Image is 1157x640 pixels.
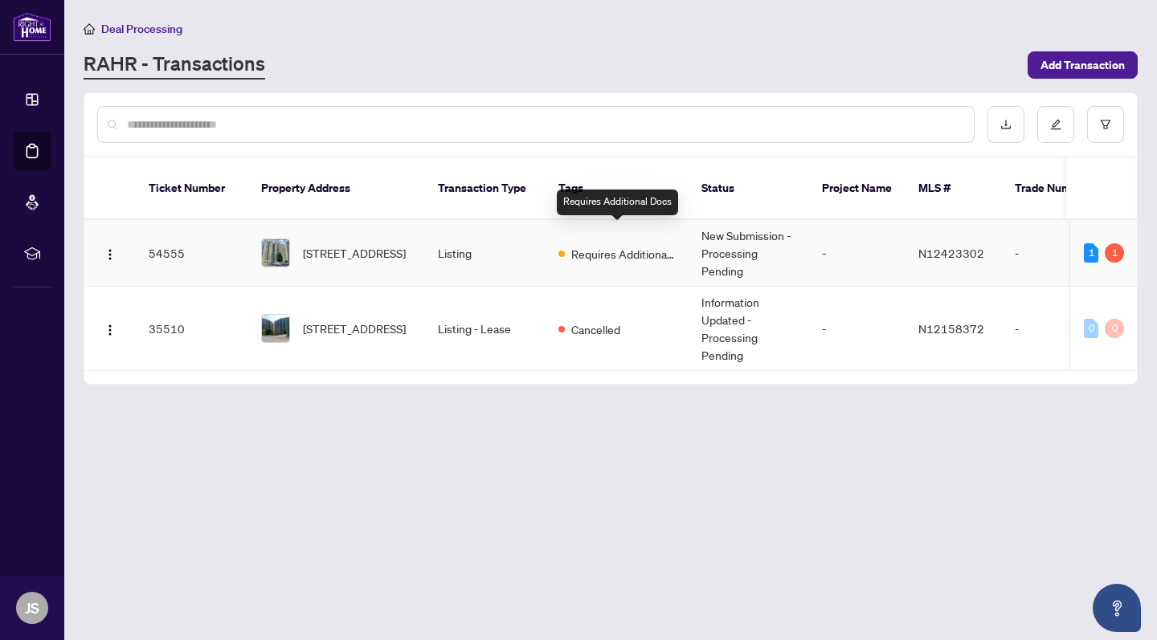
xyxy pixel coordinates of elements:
span: edit [1050,119,1061,130]
span: N12423302 [918,246,984,260]
td: - [1002,287,1114,371]
span: [STREET_ADDRESS] [303,320,406,337]
button: Add Transaction [1028,51,1138,79]
span: download [1000,119,1012,130]
th: Transaction Type [425,157,546,220]
th: MLS # [906,157,1002,220]
span: Deal Processing [101,22,182,36]
td: - [809,220,906,287]
td: - [809,287,906,371]
th: Project Name [809,157,906,220]
div: 1 [1084,243,1098,263]
span: home [84,23,95,35]
th: Tags [546,157,689,220]
td: Listing - Lease [425,287,546,371]
span: JS [25,597,39,619]
a: RAHR - Transactions [84,51,265,79]
img: logo [13,12,51,42]
th: Property Address [248,157,425,220]
td: - [1002,220,1114,287]
th: Ticket Number [136,157,248,220]
button: download [987,106,1024,143]
td: 54555 [136,220,248,287]
div: 0 [1105,319,1124,338]
td: New Submission - Processing Pending [689,220,809,287]
span: Add Transaction [1040,52,1125,78]
img: thumbnail-img [262,239,289,267]
th: Trade Number [1002,157,1114,220]
img: Logo [104,324,117,336]
button: Logo [97,240,123,266]
div: 0 [1084,319,1098,338]
div: 1 [1105,243,1124,263]
div: Requires Additional Docs [557,190,678,215]
span: Cancelled [571,320,620,338]
span: [STREET_ADDRESS] [303,244,406,262]
button: edit [1037,106,1074,143]
img: Logo [104,248,117,261]
img: thumbnail-img [262,315,289,342]
th: Status [689,157,809,220]
span: filter [1100,119,1111,130]
span: N12158372 [918,321,984,336]
span: Requires Additional Docs [571,245,676,263]
td: Listing [425,220,546,287]
button: filter [1087,106,1124,143]
td: Information Updated - Processing Pending [689,287,809,371]
button: Logo [97,316,123,341]
td: 35510 [136,287,248,371]
button: Open asap [1093,584,1141,632]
